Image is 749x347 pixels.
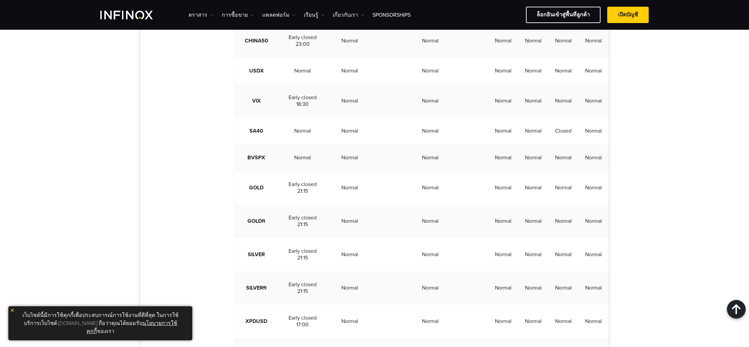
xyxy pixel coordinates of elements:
[234,118,278,144] td: SA40
[548,238,578,271] td: Normal
[304,11,324,19] a: เรียนรู้
[578,118,609,144] td: Normal
[278,84,327,118] td: Early closed 18:30
[234,84,278,118] td: VIX
[327,57,372,84] td: Normal
[548,171,578,204] td: Normal
[372,238,488,271] td: Normal
[548,57,578,84] td: Normal
[278,57,327,84] td: Normal
[548,204,578,238] td: Normal
[488,204,518,238] td: Normal
[327,238,372,271] td: Normal
[372,305,488,338] td: Normal
[518,204,548,238] td: Normal
[372,11,411,19] a: Sponsorships
[578,204,609,238] td: Normal
[488,238,518,271] td: Normal
[488,118,518,144] td: Normal
[189,11,213,19] a: ตราสาร
[488,144,518,171] td: Normal
[278,238,327,271] td: Early closed 21:15
[372,118,488,144] td: Normal
[607,7,649,23] a: เปิดบัญชี
[578,84,609,118] td: Normal
[518,171,548,204] td: Normal
[372,171,488,204] td: Normal
[372,271,488,305] td: Normal
[548,144,578,171] td: Normal
[518,271,548,305] td: Normal
[327,118,372,144] td: Normal
[518,305,548,338] td: Normal
[100,11,169,19] a: INFINOX Logo
[327,144,372,171] td: Normal
[578,24,609,57] td: Normal
[10,308,15,313] img: yellow close icon
[278,144,327,171] td: Normal
[234,305,278,338] td: XPDUSD
[578,305,609,338] td: Normal
[234,24,278,57] td: CHINA50
[488,24,518,57] td: Normal
[12,310,189,337] p: เว็บไซต์นี้มีการใช้คุกกี้เพื่อประสบการณ์การใช้งานที่ดีที่สุด ในการใช้บริการเว็บไซต์ [DOMAIN_NAME]...
[518,84,548,118] td: Normal
[327,171,372,204] td: Normal
[548,118,578,144] td: Closed
[518,24,548,57] td: Normal
[327,204,372,238] td: Normal
[222,11,254,19] a: การซื้อขาย
[518,118,548,144] td: Normal
[234,57,278,84] td: USDX
[578,271,609,305] td: Normal
[278,24,327,57] td: Early closed 23:00
[278,271,327,305] td: Early closed 21:15
[548,271,578,305] td: Normal
[488,171,518,204] td: Normal
[488,57,518,84] td: Normal
[518,144,548,171] td: Normal
[327,84,372,118] td: Normal
[234,171,278,204] td: GOLD
[327,305,372,338] td: Normal
[548,84,578,118] td: Normal
[372,57,488,84] td: Normal
[372,24,488,57] td: Normal
[333,11,364,19] a: เกี่ยวกับเรา
[234,204,278,238] td: GOLDft
[578,238,609,271] td: Normal
[488,84,518,118] td: Normal
[234,238,278,271] td: SILVER
[488,305,518,338] td: Normal
[278,305,327,338] td: Early closed 17:00
[372,144,488,171] td: Normal
[372,204,488,238] td: Normal
[327,271,372,305] td: Normal
[278,204,327,238] td: Early closed 21:15
[327,24,372,57] td: Normal
[234,271,278,305] td: SILVERft
[518,57,548,84] td: Normal
[548,305,578,338] td: Normal
[526,7,601,23] a: ล็อกอินเข้าสู่พื้นที่ลูกค้า
[372,84,488,118] td: Normal
[488,271,518,305] td: Normal
[278,171,327,204] td: Early closed 21:15
[518,238,548,271] td: Normal
[278,118,327,144] td: Normal
[578,144,609,171] td: Normal
[234,144,278,171] td: BVSPX
[548,24,578,57] td: Normal
[578,57,609,84] td: Normal
[262,11,296,19] a: แพลตฟอร์ม
[578,171,609,204] td: Normal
